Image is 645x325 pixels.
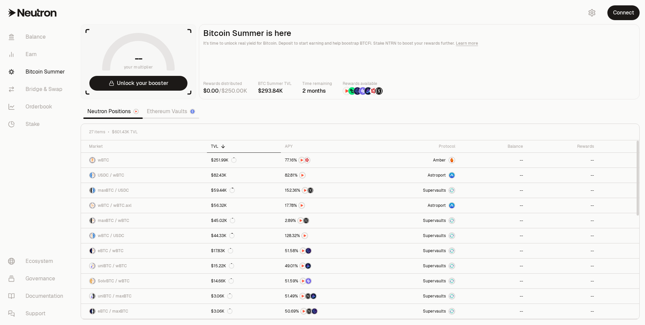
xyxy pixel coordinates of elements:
[285,202,367,209] button: NTRN
[371,198,459,213] a: Astroport
[459,289,527,304] a: --
[211,263,234,269] div: $15.22K
[306,248,311,253] img: EtherFi Points
[90,218,92,223] img: maxBTC Logo
[371,274,459,288] a: SupervaultsSupervaults
[211,188,235,193] div: $59.44K
[81,243,207,258] a: eBTC LogowBTC LogoeBTC / wBTC
[211,293,232,299] div: $3.06K
[359,87,367,95] img: Solv Points
[207,289,281,304] a: $3.06K
[3,287,73,305] a: Documentation
[305,293,311,299] img: Structured Points
[459,274,527,288] a: --
[531,144,594,149] div: Rewards
[207,213,281,228] a: $45.02K
[459,259,527,273] a: --
[449,248,455,253] img: Supervaults
[98,293,132,299] span: uniBTC / maxBTC
[90,309,92,314] img: eBTC Logo
[98,218,129,223] span: maxBTC / wBTC
[211,173,226,178] div: $82.43K
[93,233,95,238] img: USDC Logo
[207,243,281,258] a: $17.83K
[3,98,73,115] a: Orderbook
[423,278,446,284] span: Supervaults
[423,293,446,299] span: Supervaults
[81,289,207,304] a: uniBTC LogomaxBTC LogouniBTC / maxBTC
[371,304,459,319] a: SupervaultsSupervaults
[459,198,527,213] a: --
[371,259,459,273] a: SupervaultsSupervaults
[281,228,371,243] a: NTRN
[423,309,446,314] span: Supervaults
[143,105,199,118] a: Ethereum Vaults
[98,157,109,163] span: wBTC
[3,46,73,63] a: Earn
[371,243,459,258] a: SupervaultsSupervaults
[90,233,92,238] img: wBTC Logo
[90,203,92,208] img: wBTC Logo
[299,203,304,208] img: NTRN
[211,278,234,284] div: $14.66K
[211,218,235,223] div: $45.02K
[449,233,455,238] img: Supervaults
[308,188,313,193] img: Structured Points
[211,144,277,149] div: TVL
[371,153,459,168] a: AmberAmber
[3,305,73,322] a: Support
[93,173,95,178] img: wBTC Logo
[527,304,598,319] a: --
[527,228,598,243] a: --
[281,304,371,319] a: NTRNStructured PointsEtherFi Points
[303,218,309,223] img: Structured Points
[207,304,281,319] a: $3.06K
[89,129,105,135] span: 27 items
[371,168,459,183] a: Astroport
[281,183,371,198] a: NTRNStructured Points
[81,213,207,228] a: maxBTC LogowBTC LogomaxBTC / wBTC
[371,289,459,304] a: SupervaultsSupervaults
[134,109,138,113] img: Neutron Logo
[449,218,455,223] img: Supervaults
[302,80,332,87] p: Time remaining
[281,274,371,288] a: NTRNSolv Points
[607,5,640,20] button: Connect
[203,87,247,95] div: /
[423,188,446,193] span: Supervaults
[211,157,236,163] div: $251.99K
[343,87,350,95] img: NTRN
[285,278,367,284] button: NTRNSolv Points
[90,173,92,178] img: USDC Logo
[81,304,207,319] a: eBTC LogomaxBTC LogoeBTC / maxBTC
[302,188,308,193] img: NTRN
[285,144,367,149] div: APY
[207,198,281,213] a: $56.32K
[90,248,92,253] img: eBTC Logo
[3,252,73,270] a: Ecosystem
[81,198,207,213] a: wBTC LogowBTC.axl LogowBTC / wBTC.axl
[207,228,281,243] a: $44.33K
[93,293,95,299] img: maxBTC Logo
[305,263,311,269] img: Bedrock Diamonds
[98,173,124,178] span: USDC / wBTC
[527,183,598,198] a: --
[527,274,598,288] a: --
[112,129,138,135] span: $601.43K TVL
[449,293,455,299] img: Supervaults
[304,157,310,163] img: Mars Fragments
[459,304,527,319] a: --
[370,87,377,95] img: Mars Fragments
[285,187,367,194] button: NTRNStructured Points
[300,173,305,178] img: NTRN
[433,157,446,163] span: Amber
[90,157,95,163] img: wBTC Logo
[281,289,371,304] a: NTRNStructured PointsBedrock Diamonds
[300,248,306,253] img: NTRN
[98,188,129,193] span: maxBTC / USDC
[81,259,207,273] a: uniBTC LogowBTC LogouniBTC / wBTC
[371,228,459,243] a: SupervaultsSupervaults
[281,168,371,183] a: NTRN
[299,157,304,163] img: NTRN
[285,247,367,254] button: NTRNEtherFi Points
